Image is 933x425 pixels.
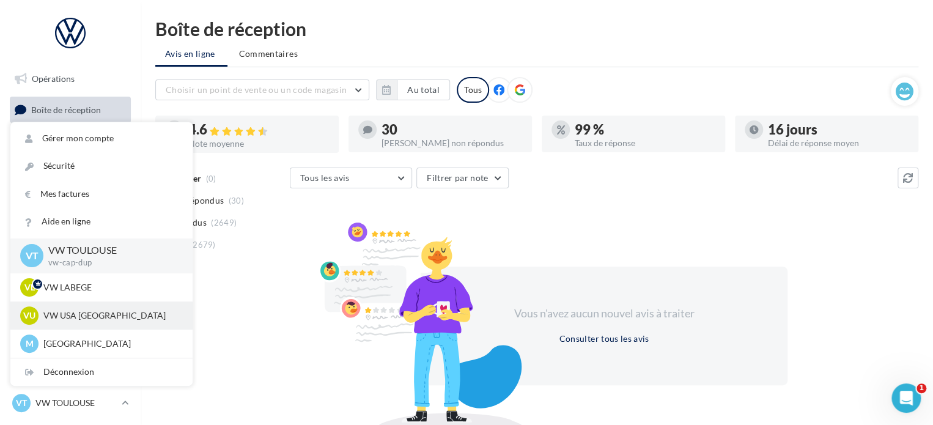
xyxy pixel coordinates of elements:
[211,218,237,227] span: (2649)
[382,123,522,136] div: 30
[43,281,178,294] p: VW LABEGE
[35,397,117,409] p: VW TOULOUSE
[7,66,133,92] a: Opérations
[7,320,133,357] a: Campagnes DataOnDemand
[188,123,329,137] div: 4.6
[7,97,133,123] a: Boîte de réception
[10,152,193,180] a: Sécurité
[166,84,347,95] span: Choisir un point de vente ou un code magasin
[7,189,133,215] a: Contacts
[575,123,715,136] div: 99 %
[10,125,193,152] a: Gérer mon compte
[26,249,39,263] span: VT
[26,338,34,350] span: M
[10,391,131,415] a: VT VW TOULOUSE
[376,79,450,100] button: Au total
[768,123,909,136] div: 16 jours
[7,128,133,153] a: Visibilité en ligne
[382,139,522,147] div: [PERSON_NAME] non répondus
[7,158,133,184] a: Campagnes
[397,79,450,100] button: Au total
[48,257,173,268] p: vw-cap-dup
[575,139,715,147] div: Taux de réponse
[891,383,921,413] iframe: Intercom live chat
[43,338,178,350] p: [GEOGRAPHIC_DATA]
[10,180,193,208] a: Mes factures
[554,331,654,346] button: Consulter tous les avis
[32,73,75,84] span: Opérations
[499,306,709,322] div: Vous n'avez aucun nouvel avis à traiter
[155,79,369,100] button: Choisir un point de vente ou un code magasin
[43,309,178,322] p: VW USA [GEOGRAPHIC_DATA]
[768,139,909,147] div: Délai de réponse moyen
[416,168,509,188] button: Filtrer par note
[300,172,350,183] span: Tous les avis
[7,280,133,316] a: PLV et print personnalisable
[7,219,133,245] a: Médiathèque
[10,208,193,235] a: Aide en ligne
[916,383,926,393] span: 1
[290,168,412,188] button: Tous les avis
[24,281,35,294] span: VL
[457,77,489,103] div: Tous
[167,194,224,207] span: Non répondus
[7,249,133,275] a: Calendrier
[16,397,27,409] span: VT
[23,309,35,322] span: VU
[188,139,329,148] div: Note moyenne
[31,104,101,114] span: Boîte de réception
[190,240,216,249] span: (2679)
[229,196,244,205] span: (30)
[48,243,173,257] p: VW TOULOUSE
[155,20,918,38] div: Boîte de réception
[10,358,193,386] div: Déconnexion
[239,48,298,59] span: Commentaires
